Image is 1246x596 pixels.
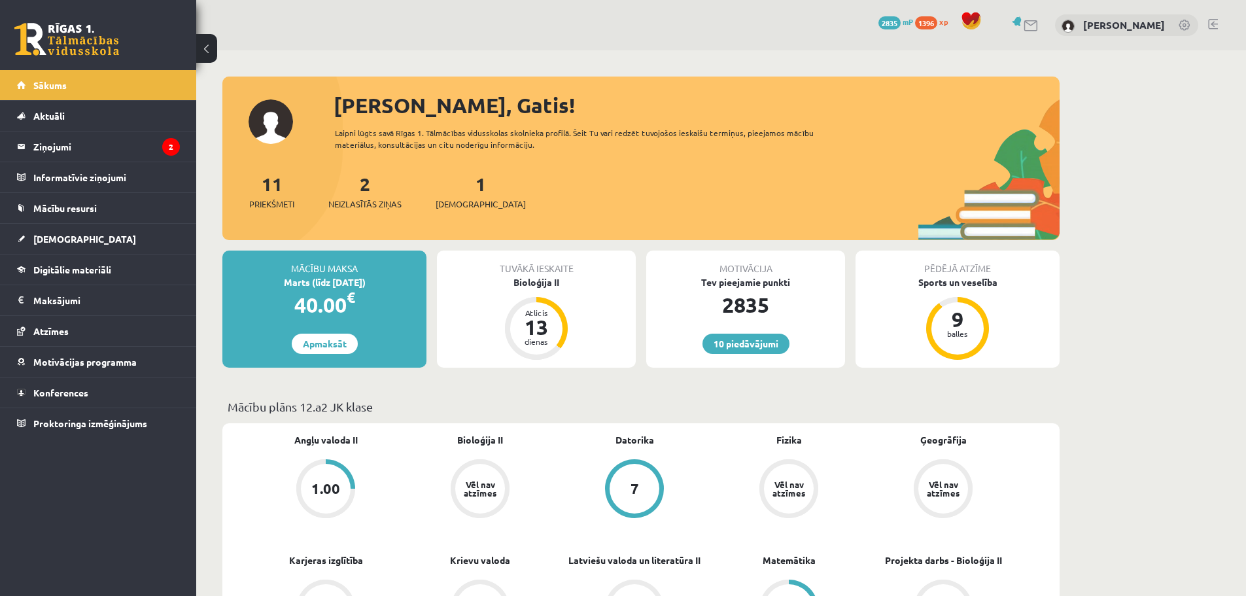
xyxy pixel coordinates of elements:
a: Konferences [17,377,180,408]
span: 1396 [915,16,937,29]
div: Vēl nav atzīmes [925,480,961,497]
div: Vēl nav atzīmes [462,480,498,497]
a: 1396 xp [915,16,954,27]
span: Neizlasītās ziņas [328,198,402,211]
div: balles [938,330,977,338]
a: Projekta darbs - Bioloģija II [885,553,1002,567]
a: Vēl nav atzīmes [403,459,557,521]
a: Digitālie materiāli [17,254,180,285]
div: 7 [631,482,639,496]
a: 11Priekšmeti [249,172,294,211]
div: 2835 [646,289,845,321]
legend: Maksājumi [33,285,180,315]
div: Motivācija [646,251,845,275]
i: 2 [162,138,180,156]
span: Sākums [33,79,67,91]
a: Maksājumi [17,285,180,315]
a: Krievu valoda [450,553,510,567]
span: Mācību resursi [33,202,97,214]
div: Atlicis [517,309,556,317]
span: € [347,288,355,307]
a: Rīgas 1. Tālmācības vidusskola [14,23,119,56]
a: Informatīvie ziņojumi [17,162,180,192]
a: Latviešu valoda un literatūra II [568,553,701,567]
span: Konferences [33,387,88,398]
a: Fizika [776,433,802,447]
a: 10 piedāvājumi [702,334,789,354]
span: 2835 [878,16,901,29]
a: Matemātika [763,553,816,567]
p: Mācību plāns 12.a2 JK klase [228,398,1054,415]
div: 13 [517,317,556,338]
div: Vēl nav atzīmes [770,480,807,497]
a: Vēl nav atzīmes [866,459,1020,521]
div: Sports un veselība [856,275,1060,289]
a: Proktoringa izmēģinājums [17,408,180,438]
a: Bioloģija II [457,433,503,447]
a: Motivācijas programma [17,347,180,377]
div: [PERSON_NAME], Gatis! [334,90,1060,121]
a: Apmaksāt [292,334,358,354]
div: Tev pieejamie punkti [646,275,845,289]
span: Atzīmes [33,325,69,337]
span: xp [939,16,948,27]
div: Marts (līdz [DATE]) [222,275,426,289]
span: Priekšmeti [249,198,294,211]
a: Ziņojumi2 [17,131,180,162]
div: Pēdējā atzīme [856,251,1060,275]
a: 1.00 [249,459,403,521]
a: Karjeras izglītība [289,553,363,567]
span: Digitālie materiāli [33,264,111,275]
a: Sākums [17,70,180,100]
a: 1[DEMOGRAPHIC_DATA] [436,172,526,211]
a: 2835 mP [878,16,913,27]
span: mP [903,16,913,27]
div: Mācību maksa [222,251,426,275]
span: [DEMOGRAPHIC_DATA] [436,198,526,211]
span: Proktoringa izmēģinājums [33,417,147,429]
div: dienas [517,338,556,345]
div: 9 [938,309,977,330]
a: [PERSON_NAME] [1083,18,1165,31]
div: 1.00 [311,482,340,496]
a: Sports un veselība 9 balles [856,275,1060,362]
legend: Ziņojumi [33,131,180,162]
span: Aktuāli [33,110,65,122]
a: Bioloģija II Atlicis 13 dienas [437,275,636,362]
div: 40.00 [222,289,426,321]
a: Vēl nav atzīmes [712,459,866,521]
div: Tuvākā ieskaite [437,251,636,275]
a: Datorika [615,433,654,447]
span: [DEMOGRAPHIC_DATA] [33,233,136,245]
a: Ģeogrāfija [920,433,967,447]
a: Mācību resursi [17,193,180,223]
a: Aktuāli [17,101,180,131]
a: Atzīmes [17,316,180,346]
a: [DEMOGRAPHIC_DATA] [17,224,180,254]
div: Laipni lūgts savā Rīgas 1. Tālmācības vidusskolas skolnieka profilā. Šeit Tu vari redzēt tuvojošo... [335,127,837,150]
a: 7 [557,459,712,521]
img: Gatis Pormalis [1062,20,1075,33]
a: 2Neizlasītās ziņas [328,172,402,211]
legend: Informatīvie ziņojumi [33,162,180,192]
div: Bioloģija II [437,275,636,289]
span: Motivācijas programma [33,356,137,368]
a: Angļu valoda II [294,433,358,447]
